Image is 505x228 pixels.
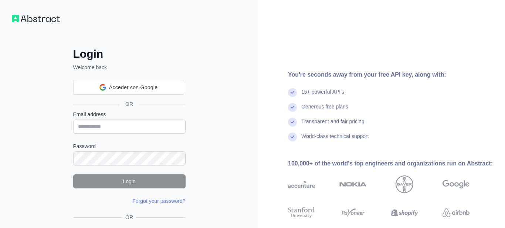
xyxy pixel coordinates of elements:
div: 100,000+ of the world's top engineers and organizations run on Abstract: [288,159,493,168]
div: World-class technical support [301,133,369,147]
button: Login [73,174,186,188]
a: Forgot your password? [132,198,185,204]
label: Email address [73,111,186,118]
span: OR [122,214,136,221]
img: nokia [339,175,366,193]
img: check mark [288,88,297,97]
div: 15+ powerful API's [301,88,344,103]
img: bayer [396,175,413,193]
div: Acceder con Google [73,80,184,95]
img: check mark [288,133,297,141]
span: OR [119,100,139,108]
img: google [443,175,470,193]
img: Workflow [12,15,60,22]
div: Generous free plans [301,103,348,118]
img: check mark [288,103,297,112]
img: shopify [391,206,418,219]
span: Acceder con Google [109,84,157,91]
img: airbnb [443,206,470,219]
img: accenture [288,175,315,193]
div: You're seconds away from your free API key, along with: [288,70,493,79]
img: check mark [288,118,297,127]
p: Welcome back [73,64,186,71]
h2: Login [73,47,186,61]
div: Transparent and fair pricing [301,118,365,133]
img: payoneer [339,206,366,219]
label: Password [73,142,186,150]
img: stanford university [288,206,315,219]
